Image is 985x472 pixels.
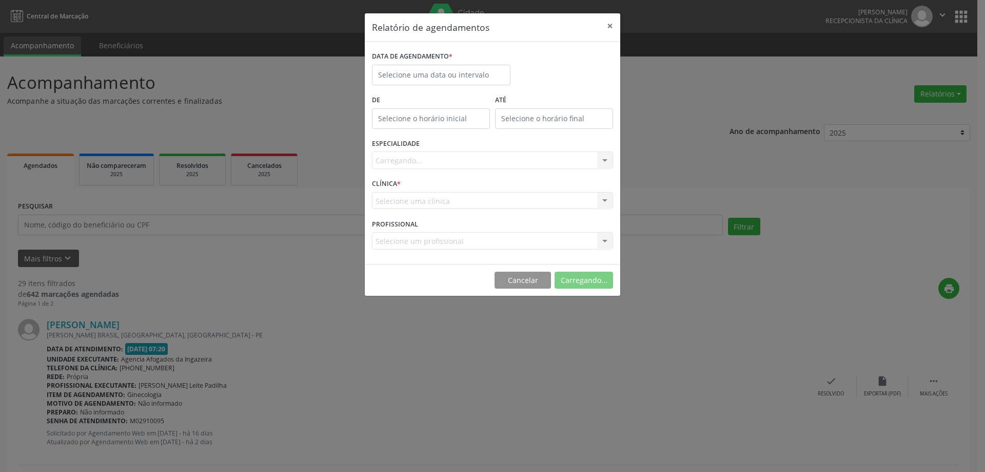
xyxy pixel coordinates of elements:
[372,216,418,232] label: PROFISSIONAL
[600,13,620,39] button: Close
[372,92,490,108] label: De
[372,108,490,129] input: Selecione o horário inicial
[372,21,489,34] h5: Relatório de agendamentos
[372,176,401,192] label: CLÍNICA
[495,92,613,108] label: ATÉ
[495,272,551,289] button: Cancelar
[372,49,452,65] label: DATA DE AGENDAMENTO
[495,108,613,129] input: Selecione o horário final
[372,136,420,152] label: ESPECIALIDADE
[555,272,613,289] button: Carregando...
[372,65,510,85] input: Selecione uma data ou intervalo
